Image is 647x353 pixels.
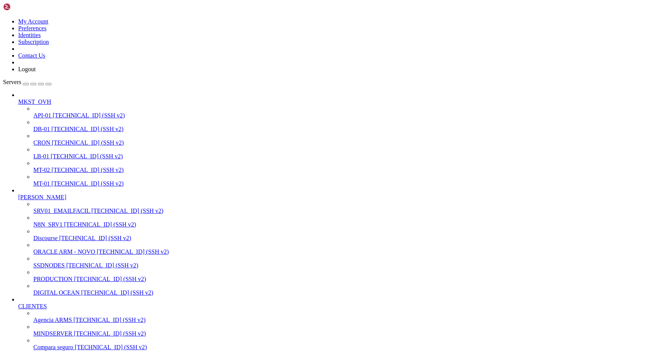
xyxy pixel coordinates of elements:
[33,337,644,351] li: Compara seguro [TECHNICAL_ID] (SSH v2)
[53,112,125,119] span: [TECHNICAL_ID] (SSH v2)
[52,126,124,132] span: [TECHNICAL_ID] (SSH v2)
[3,3,47,11] img: Shellngn
[33,112,51,119] span: API-01
[33,180,50,187] span: MT-01
[51,153,123,159] span: [TECHNICAL_ID] (SSH v2)
[33,208,90,214] span: SRV01_EMAILFACIL
[33,180,644,187] a: MT-01 [TECHNICAL_ID] (SSH v2)
[18,32,41,38] a: Identities
[33,269,644,283] li: PRODUCTION [TECHNICAL_ID] (SSH v2)
[81,289,153,296] span: [TECHNICAL_ID] (SSH v2)
[33,262,65,269] span: SSDNODES
[33,248,644,255] a: ORACLE ARM - NOVO [TECHNICAL_ID] (SSH v2)
[33,310,644,323] li: Agencia ARMS [TECHNICAL_ID] (SSH v2)
[33,153,49,159] span: LB-01
[33,167,50,173] span: MT-02
[64,221,136,228] span: [TECHNICAL_ID] (SSH v2)
[33,208,644,214] a: SRV01_EMAILFACIL [TECHNICAL_ID] (SSH v2)
[33,323,644,337] li: MINDSERVER [TECHNICAL_ID] (SSH v2)
[33,126,644,133] a: DB-01 [TECHNICAL_ID] (SSH v2)
[33,228,644,242] li: Discourse [TECHNICAL_ID] (SSH v2)
[18,25,47,31] a: Preferences
[33,105,644,119] li: API-01 [TECHNICAL_ID] (SSH v2)
[3,79,21,85] span: Servers
[33,167,644,173] a: MT-02 [TECHNICAL_ID] (SSH v2)
[33,139,50,146] span: CRON
[18,303,644,310] a: CLIENTES
[91,208,163,214] span: [TECHNICAL_ID] (SSH v2)
[3,79,52,85] a: Servers
[33,344,644,351] a: Compara seguro [TECHNICAL_ID] (SSH v2)
[74,317,146,323] span: [TECHNICAL_ID] (SSH v2)
[33,276,72,282] span: PRODUCTION
[33,242,644,255] li: ORACLE ARM - NOVO [TECHNICAL_ID] (SSH v2)
[74,330,146,337] span: [TECHNICAL_ID] (SSH v2)
[33,112,644,119] a: API-01 [TECHNICAL_ID] (SSH v2)
[33,344,73,350] span: Compara seguro
[33,255,644,269] li: SSDNODES [TECHNICAL_ID] (SSH v2)
[18,303,47,309] span: CLIENTES
[33,330,644,337] a: MINDSERVER [TECHNICAL_ID] (SSH v2)
[33,283,644,296] li: DIGITAL OCEAN [TECHNICAL_ID] (SSH v2)
[33,119,644,133] li: DB-01 [TECHNICAL_ID] (SSH v2)
[33,262,644,269] a: SSDNODES [TECHNICAL_ID] (SSH v2)
[33,276,644,283] a: PRODUCTION [TECHNICAL_ID] (SSH v2)
[18,187,644,296] li: [PERSON_NAME]
[33,221,644,228] a: N8N_SRV1 [TECHNICAL_ID] (SSH v2)
[33,289,80,296] span: DIGITAL OCEAN
[52,139,124,146] span: [TECHNICAL_ID] (SSH v2)
[66,262,138,269] span: [TECHNICAL_ID] (SSH v2)
[52,167,124,173] span: [TECHNICAL_ID] (SSH v2)
[18,98,51,105] span: MKST_OVH
[33,317,72,323] span: Agencia ARMS
[18,98,644,105] a: MKST_OVH
[18,39,49,45] a: Subscription
[18,18,49,25] a: My Account
[18,52,45,59] a: Contact Us
[74,276,146,282] span: [TECHNICAL_ID] (SSH v2)
[33,160,644,173] li: MT-02 [TECHNICAL_ID] (SSH v2)
[33,235,58,241] span: Discourse
[33,126,50,132] span: DB-01
[18,66,36,72] a: Logout
[33,146,644,160] li: LB-01 [TECHNICAL_ID] (SSH v2)
[33,214,644,228] li: N8N_SRV1 [TECHNICAL_ID] (SSH v2)
[33,248,95,255] span: ORACLE ARM - NOVO
[52,180,124,187] span: [TECHNICAL_ID] (SSH v2)
[33,235,644,242] a: Discourse [TECHNICAL_ID] (SSH v2)
[33,317,644,323] a: Agencia ARMS [TECHNICAL_ID] (SSH v2)
[97,248,169,255] span: [TECHNICAL_ID] (SSH v2)
[33,173,644,187] li: MT-01 [TECHNICAL_ID] (SSH v2)
[33,330,72,337] span: MINDSERVER
[33,139,644,146] a: CRON [TECHNICAL_ID] (SSH v2)
[18,92,644,187] li: MKST_OVH
[18,194,66,200] span: [PERSON_NAME]
[33,153,644,160] a: LB-01 [TECHNICAL_ID] (SSH v2)
[33,201,644,214] li: SRV01_EMAILFACIL [TECHNICAL_ID] (SSH v2)
[75,344,147,350] span: [TECHNICAL_ID] (SSH v2)
[59,235,131,241] span: [TECHNICAL_ID] (SSH v2)
[33,133,644,146] li: CRON [TECHNICAL_ID] (SSH v2)
[33,289,644,296] a: DIGITAL OCEAN [TECHNICAL_ID] (SSH v2)
[18,194,644,201] a: [PERSON_NAME]
[33,221,63,228] span: N8N_SRV1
